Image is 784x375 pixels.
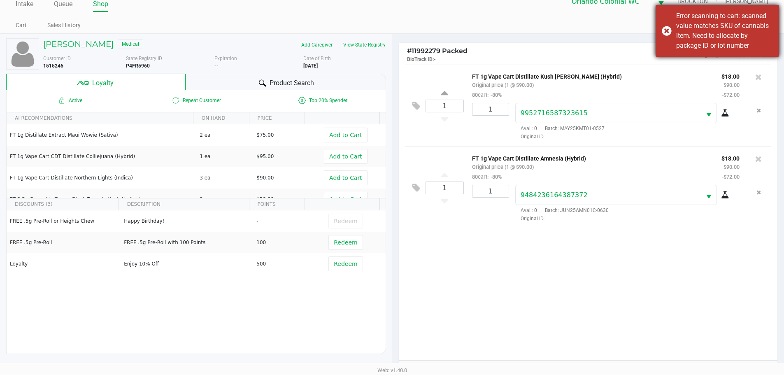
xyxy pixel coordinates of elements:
[120,253,253,275] td: Enjoy 10% Off
[407,47,412,55] span: #
[489,92,502,98] span: -80%
[515,126,605,131] span: Avail: 0 Batch: MAY25KMT01-0527
[196,189,253,210] td: 2 ea
[334,239,357,246] span: Redeem
[196,146,253,167] td: 1 ea
[472,164,534,170] small: Original price (1 @ $90.00)
[256,175,274,181] span: $90.00
[588,51,732,59] p: Awaiting Payment
[7,198,386,334] div: Data table
[329,153,362,160] span: Add to Cart
[472,82,534,88] small: Original price (1 @ $90.00)
[724,82,740,88] small: $90.00
[253,232,309,253] td: 100
[214,63,219,69] b: --
[118,39,143,49] span: Medical
[377,367,407,373] span: Web: v1.40.0
[7,189,196,210] td: FT 3.5g Cannabis Flower Black Triangle Kush (Indica)
[329,196,362,203] span: Add to Cart
[256,154,274,159] span: $95.00
[515,215,740,222] span: Original ID:
[328,235,363,250] button: Redeem
[47,20,81,30] a: Sales History
[214,56,237,61] span: Expiration
[43,63,63,69] b: 1515246
[303,63,318,69] b: [DATE]
[521,191,588,199] span: 9484236164387372
[253,210,309,232] td: -
[57,95,67,105] inline-svg: Active loyalty member
[753,185,764,200] button: Remove the package from the orderLine
[7,232,120,253] td: FREE .5g Pre-Roll
[253,253,309,275] td: 500
[324,128,368,142] button: Add to Cart
[329,175,362,181] span: Add to Cart
[92,78,114,88] span: Loyalty
[472,153,709,162] p: FT 1g Vape Cart Distillate Amnesia (Hybrid)
[324,170,368,185] button: Add to Cart
[7,167,196,189] td: FT 1g Vape Cart Distillate Northern Lights (Indica)
[196,167,253,189] td: 3 ea
[270,78,314,88] span: Product Search
[249,198,305,210] th: POINTS
[721,71,740,80] p: $18.00
[171,95,181,105] inline-svg: Is repeat customer
[119,198,249,210] th: DESCRIPTION
[7,146,196,167] td: FT 1g Vape Cart CDT Distillate Colliejuana (Hybrid)
[303,56,331,61] span: Date of Birth
[407,56,434,62] span: BioTrack ID:
[324,149,368,164] button: Add to Cart
[489,174,502,180] span: -80%
[43,39,114,49] h5: [PERSON_NAME]
[324,192,368,207] button: Add to Cart
[537,126,545,131] span: ·
[7,95,133,105] span: Active
[193,112,249,124] th: ON HAND
[753,103,764,118] button: Remove the package from the orderLine
[7,124,196,146] td: FT 1g Distillate Extract Maui Wowie (Sativa)
[722,92,740,98] small: -$72.00
[724,164,740,170] small: $90.00
[7,253,120,275] td: Loyalty
[472,174,502,180] small: 80cart:
[297,95,307,105] inline-svg: Is a top 20% spender
[296,38,338,51] button: Add Caregiver
[434,56,436,62] span: -
[7,210,120,232] td: FREE .5g Pre-Roll or Heights Chew
[537,207,545,213] span: ·
[249,112,305,124] th: PRICE
[722,174,740,180] small: -$72.00
[7,112,386,198] div: Data table
[7,198,119,210] th: DISCOUNTS (3)
[133,95,259,105] span: Repeat Customer
[126,63,150,69] b: P4FR5960
[256,196,274,202] span: $50.00
[676,11,773,51] div: Error scanning to cart: scanned value matches SKU of cannabis item. Need to allocate by package I...
[334,261,357,267] span: Redeem
[256,132,274,138] span: $75.00
[43,56,71,61] span: Customer ID
[515,207,609,213] span: Avail: 0 Batch: JUN25AMN01C-0630
[701,185,717,205] button: Select
[407,47,468,55] span: 11992279 Packed
[196,124,253,146] td: 2 ea
[338,38,386,51] button: View State Registry
[120,232,253,253] td: FREE .5g Pre-Roll with 100 Points
[472,92,502,98] small: 80cart:
[721,153,740,162] p: $18.00
[329,132,362,138] span: Add to Cart
[259,95,386,105] span: Top 20% Spender
[515,133,740,140] span: Original ID:
[521,109,588,117] span: 9952716587323615
[16,20,27,30] a: Cart
[7,112,193,124] th: AI RECOMMENDATIONS
[126,56,162,61] span: State Registry ID
[701,103,717,123] button: Select
[120,210,253,232] td: Happy Birthday!
[472,71,709,80] p: FT 1g Vape Cart Distillate Kush [PERSON_NAME] (Hybrid)
[328,256,363,271] button: Redeem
